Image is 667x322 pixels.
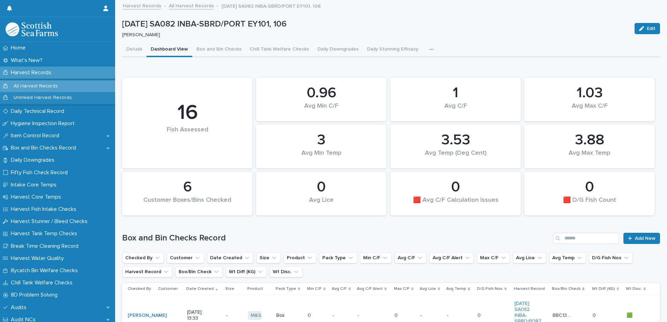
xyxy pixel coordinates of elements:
[478,311,482,319] p: 0
[122,266,173,277] button: Harvest Record
[187,309,208,321] p: [DATE] 13:33
[402,197,509,211] div: 🟥 Avg C/F Calculation Issues
[123,1,161,9] a: Harvest Records
[477,285,503,293] p: D/G Fish Nos
[8,230,83,237] p: Harvest Tank Temp Checks
[270,266,303,277] button: Wt Disc.
[536,84,643,102] div: 1.03
[8,218,93,225] p: Harvest Stunner / Bleed Checks
[8,243,84,250] p: Break Time Cleaning Record
[134,126,241,148] div: Fish Assessed
[268,102,375,117] div: Avg Min C/F
[192,43,246,57] button: Box and Bin Checks
[513,252,546,263] button: Avg Lice
[222,2,321,9] p: [DATE] SA082 INBA-SBRD/PORT EY101, 106
[8,45,31,51] p: Home
[8,108,70,115] p: Daily Technical Record
[536,102,643,117] div: Avg Max C/F
[395,252,427,263] button: Avg C/F
[186,285,214,293] p: Date Created
[536,197,643,211] div: 🟥 D/G Fish Count
[395,311,399,319] p: 0
[122,43,147,57] button: Details
[446,285,466,293] p: Avg Temp
[647,26,655,31] span: Edit
[8,267,83,274] p: Bycatch Bin Welfare Checks
[147,43,192,57] button: Dashboard View
[402,178,509,196] div: 0
[553,233,619,244] input: Search
[276,313,297,319] p: Box
[175,266,223,277] button: Box/Bin Check
[251,313,277,319] a: M&S Select
[402,149,509,164] div: Avg Temp (Deg Cent)
[402,84,509,102] div: 1
[363,43,422,57] button: Daily Stunning Efficacy
[284,252,316,263] button: Product
[8,157,60,163] p: Daily Downgrades
[357,285,383,293] p: Avg C/F Alert
[8,132,65,139] p: Item Control Record
[360,252,392,263] button: Min C/F
[635,236,655,241] span: Add New
[8,279,78,286] p: Chill Tank Welfare Checks
[358,311,360,319] p: -
[552,285,580,293] p: Box/Bin Check
[589,252,633,263] button: D/G Fish Nos
[159,313,179,319] p: -
[536,149,643,164] div: Avg Max Temp
[394,285,410,293] p: Max C/F
[307,285,322,293] p: Min C/F
[549,252,586,263] button: Avg Temp
[420,311,423,319] p: -
[268,197,375,211] div: Avg Lice
[256,252,281,263] button: Size
[8,95,77,101] p: Unlinked Harvest Records
[158,285,178,293] p: Customer
[8,182,62,188] p: Intake Core Temps
[207,252,254,263] button: Date Created
[122,32,626,38] p: [PERSON_NAME]
[308,311,312,319] p: 0
[122,19,629,29] p: [DATE] SA082 INBA-SBRD/PORT EY101, 106
[593,311,597,319] p: 0
[8,69,57,76] p: Harvest Records
[134,100,241,125] div: 16
[402,131,509,149] div: 3.53
[134,178,241,196] div: 6
[313,43,363,57] button: Daily Downgrades
[447,311,450,319] p: -
[332,285,347,293] p: Avg C/F
[122,252,164,263] button: Checked By
[122,233,550,243] h1: Box and Bin Checks Record
[6,22,58,36] img: mMrefqRFQpe26GRNOUkG
[592,285,615,293] p: Wt Diff (KG)
[536,178,643,196] div: 0
[225,285,234,293] p: Size
[246,43,313,57] button: Chill Tank Welfare Checks
[8,194,67,200] p: Harvest Core Temps
[8,292,63,298] p: 8D Problem Solving
[420,285,436,293] p: Avg Lice
[128,285,151,293] p: Checked By
[268,84,375,102] div: 0.96
[167,252,204,263] button: Customer
[8,120,80,127] p: Hygiene Inspection Report
[226,266,267,277] button: Wt Diff (KG)
[268,149,375,164] div: Avg Min Temp
[635,23,660,34] button: Edit
[8,57,48,64] p: What's New?
[128,313,167,319] a: [PERSON_NAME]
[514,285,545,293] p: Harvest Record
[402,102,509,117] div: Avg C/F
[319,252,357,263] button: Pack Type
[134,197,241,211] div: Customer Boxes/Bins Checked
[226,313,242,319] p: -
[276,285,296,293] p: Pack Type
[8,304,32,311] p: Audits
[627,311,634,319] p: 🟩
[268,178,375,196] div: 0
[332,311,335,319] p: -
[268,131,375,149] div: 3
